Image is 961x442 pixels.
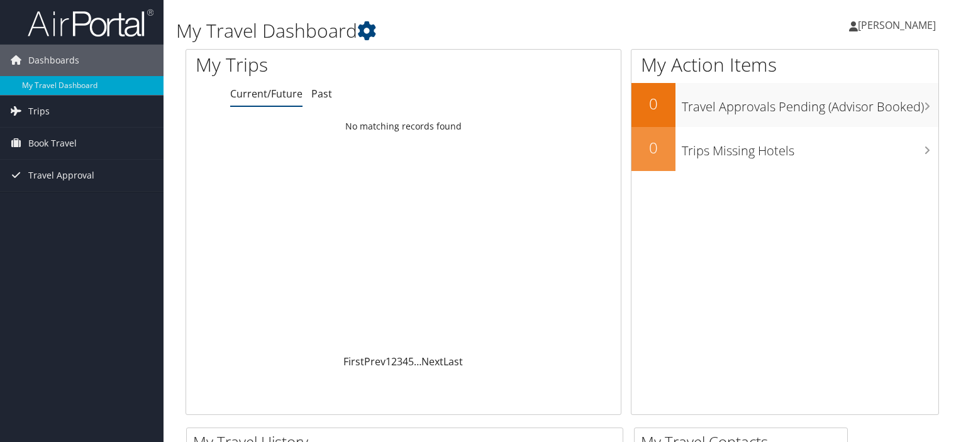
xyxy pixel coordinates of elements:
a: 0Travel Approvals Pending (Advisor Booked) [631,83,938,127]
span: Travel Approval [28,160,94,191]
a: Last [443,355,463,368]
a: 0Trips Missing Hotels [631,127,938,171]
h3: Trips Missing Hotels [682,136,938,160]
span: Book Travel [28,128,77,159]
h1: My Travel Dashboard [176,18,691,44]
a: 2 [391,355,397,368]
a: 4 [403,355,408,368]
a: First [343,355,364,368]
h2: 0 [631,93,675,114]
a: 1 [386,355,391,368]
h3: Travel Approvals Pending (Advisor Booked) [682,92,938,116]
a: 5 [408,355,414,368]
span: [PERSON_NAME] [858,18,936,32]
a: Past [311,87,332,101]
img: airportal-logo.png [28,8,153,38]
a: Next [421,355,443,368]
a: 3 [397,355,403,368]
a: Prev [364,355,386,368]
span: Dashboards [28,45,79,76]
h1: My Action Items [631,52,938,78]
a: Current/Future [230,87,303,101]
span: … [414,355,421,368]
h2: 0 [631,137,675,158]
span: Trips [28,96,50,127]
a: [PERSON_NAME] [849,6,948,44]
td: No matching records found [186,115,621,138]
h1: My Trips [196,52,430,78]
